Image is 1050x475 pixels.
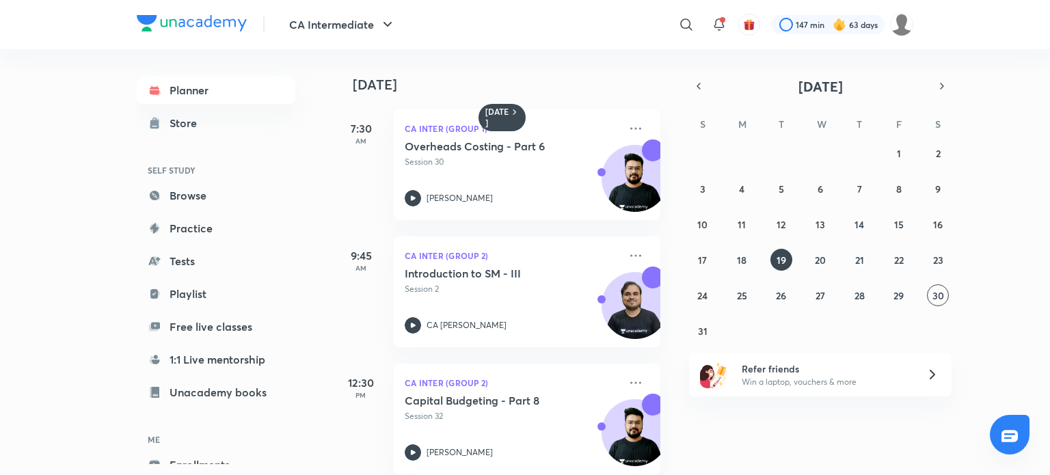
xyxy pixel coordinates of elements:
img: dhanak [890,13,913,36]
img: avatar [743,18,755,31]
abbr: August 26, 2025 [776,289,786,302]
button: August 4, 2025 [731,178,753,200]
abbr: August 1, 2025 [897,147,901,160]
abbr: Wednesday [817,118,826,131]
abbr: August 4, 2025 [739,182,744,195]
button: August 2, 2025 [927,142,949,164]
button: August 11, 2025 [731,213,753,235]
button: August 31, 2025 [692,320,714,342]
h5: Overheads Costing - Part 6 [405,139,575,153]
button: avatar [738,14,760,36]
abbr: Saturday [935,118,941,131]
img: referral [700,361,727,388]
a: Tests [137,247,295,275]
p: AM [334,264,388,272]
button: August 9, 2025 [927,178,949,200]
abbr: Tuesday [779,118,784,131]
p: Session 2 [405,283,619,295]
button: August 25, 2025 [731,284,753,306]
abbr: Monday [738,118,746,131]
img: streak [833,18,846,31]
button: August 17, 2025 [692,249,714,271]
abbr: August 14, 2025 [854,218,864,231]
button: August 1, 2025 [888,142,910,164]
img: Avatar [602,280,668,345]
abbr: August 11, 2025 [738,218,746,231]
abbr: August 24, 2025 [697,289,708,302]
abbr: August 9, 2025 [935,182,941,195]
abbr: August 7, 2025 [857,182,862,195]
p: PM [334,391,388,399]
button: August 21, 2025 [848,249,870,271]
button: August 24, 2025 [692,284,714,306]
h4: [DATE] [353,77,674,93]
abbr: August 28, 2025 [854,289,865,302]
button: August 7, 2025 [848,178,870,200]
abbr: August 6, 2025 [818,182,823,195]
abbr: Sunday [700,118,705,131]
button: August 6, 2025 [809,178,831,200]
abbr: August 12, 2025 [777,218,785,231]
h5: 7:30 [334,120,388,137]
button: August 16, 2025 [927,213,949,235]
span: [DATE] [798,77,843,96]
button: August 29, 2025 [888,284,910,306]
h5: Introduction to SM - III [405,267,575,280]
p: CA Inter (Group 1) [405,120,619,137]
a: Company Logo [137,15,247,35]
abbr: August 25, 2025 [737,289,747,302]
abbr: August 10, 2025 [697,218,708,231]
h6: Refer friends [742,362,910,376]
a: Free live classes [137,313,295,340]
button: August 5, 2025 [770,178,792,200]
abbr: August 2, 2025 [936,147,941,160]
p: Session 30 [405,156,619,168]
p: [PERSON_NAME] [427,192,493,204]
abbr: August 3, 2025 [700,182,705,195]
p: [PERSON_NAME] [427,446,493,459]
h6: [DATE] [485,107,509,128]
p: Win a laptop, vouchers & more [742,376,910,388]
button: August 18, 2025 [731,249,753,271]
a: Store [137,109,295,137]
button: August 28, 2025 [848,284,870,306]
div: Store [170,115,205,131]
button: August 8, 2025 [888,178,910,200]
p: Session 32 [405,410,619,422]
a: Unacademy books [137,379,295,406]
a: Planner [137,77,295,104]
a: Practice [137,215,295,242]
button: August 22, 2025 [888,249,910,271]
abbr: August 18, 2025 [737,254,746,267]
button: August 10, 2025 [692,213,714,235]
h5: 12:30 [334,375,388,391]
abbr: August 31, 2025 [698,325,708,338]
abbr: August 13, 2025 [816,218,825,231]
abbr: August 5, 2025 [779,182,784,195]
abbr: August 16, 2025 [933,218,943,231]
h5: Capital Budgeting - Part 8 [405,394,575,407]
button: August 12, 2025 [770,213,792,235]
button: August 13, 2025 [809,213,831,235]
button: CA Intermediate [281,11,404,38]
a: Browse [137,182,295,209]
button: August 15, 2025 [888,213,910,235]
abbr: August 20, 2025 [815,254,826,267]
button: August 20, 2025 [809,249,831,271]
img: Avatar [602,407,668,472]
button: August 3, 2025 [692,178,714,200]
p: CA [PERSON_NAME] [427,319,507,331]
abbr: August 22, 2025 [894,254,904,267]
img: Avatar [602,152,668,218]
button: August 19, 2025 [770,249,792,271]
abbr: August 21, 2025 [855,254,864,267]
p: CA Inter (Group 2) [405,375,619,391]
abbr: August 17, 2025 [698,254,707,267]
button: [DATE] [708,77,932,96]
p: AM [334,137,388,145]
h6: SELF STUDY [137,159,295,182]
abbr: August 30, 2025 [932,289,944,302]
abbr: August 29, 2025 [893,289,904,302]
button: August 14, 2025 [848,213,870,235]
button: August 23, 2025 [927,249,949,271]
